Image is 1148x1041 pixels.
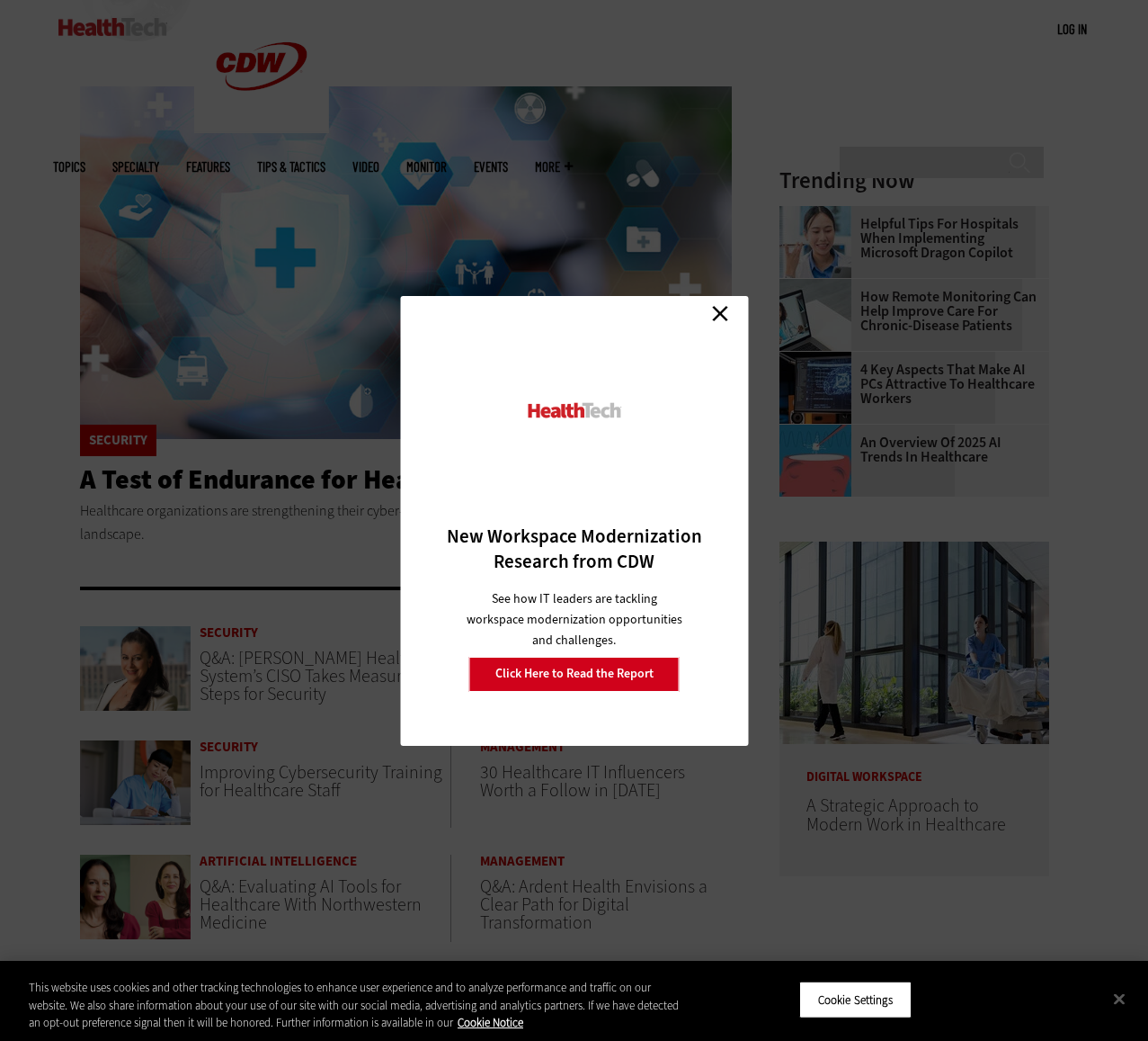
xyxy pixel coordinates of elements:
[463,588,685,651] p: See how IT leaders are tackling workspace modernization opportunities and challenges.
[799,981,912,1019] button: Cookie Settings
[525,401,623,420] img: HealthTech_0.png
[707,301,734,328] a: Close
[432,524,716,574] h3: New Workspace Modernization Research from CDW
[1099,979,1139,1019] button: Close
[458,1015,523,1030] a: More information about your privacy
[29,979,689,1032] div: This website uses cookies and other tracking technologies to enhance user experience and to analy...
[469,657,680,691] a: Click Here to Read the Report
